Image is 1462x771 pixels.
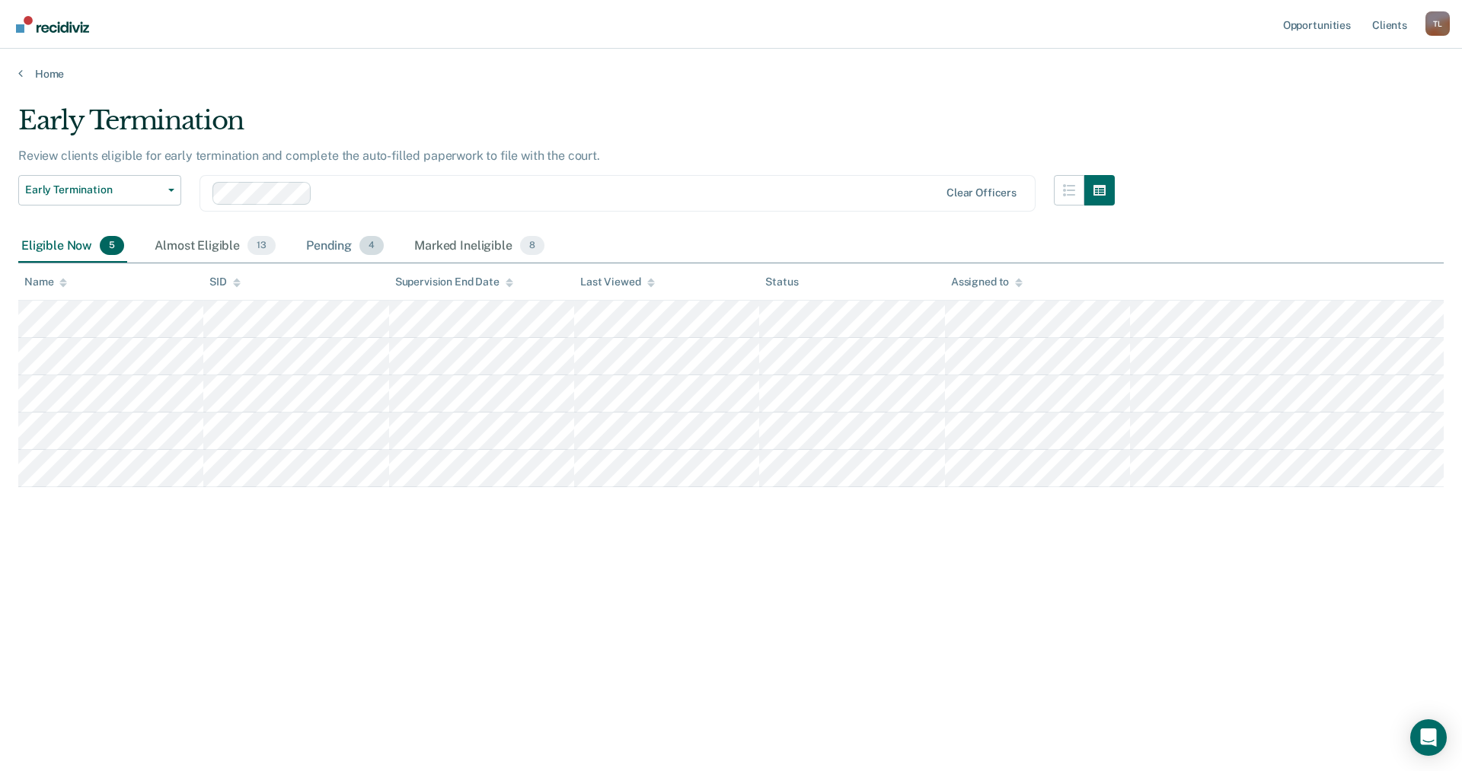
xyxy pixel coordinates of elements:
[247,236,276,256] span: 13
[100,236,124,256] span: 5
[580,276,654,288] div: Last Viewed
[18,175,181,205] button: Early Termination
[209,276,241,288] div: SID
[1425,11,1450,36] button: Profile dropdown button
[1410,719,1447,756] div: Open Intercom Messenger
[25,183,162,196] span: Early Termination
[303,230,387,263] div: Pending4
[18,148,600,163] p: Review clients eligible for early termination and complete the auto-filled paperwork to file with...
[395,276,513,288] div: Supervision End Date
[18,230,127,263] div: Eligible Now5
[16,16,89,33] img: Recidiviz
[24,276,67,288] div: Name
[411,230,547,263] div: Marked Ineligible8
[520,236,544,256] span: 8
[946,186,1017,199] div: Clear officers
[1425,11,1450,36] div: T L
[152,230,279,263] div: Almost Eligible13
[359,236,384,256] span: 4
[18,67,1444,81] a: Home
[18,105,1115,148] div: Early Termination
[951,276,1023,288] div: Assigned to
[765,276,798,288] div: Status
